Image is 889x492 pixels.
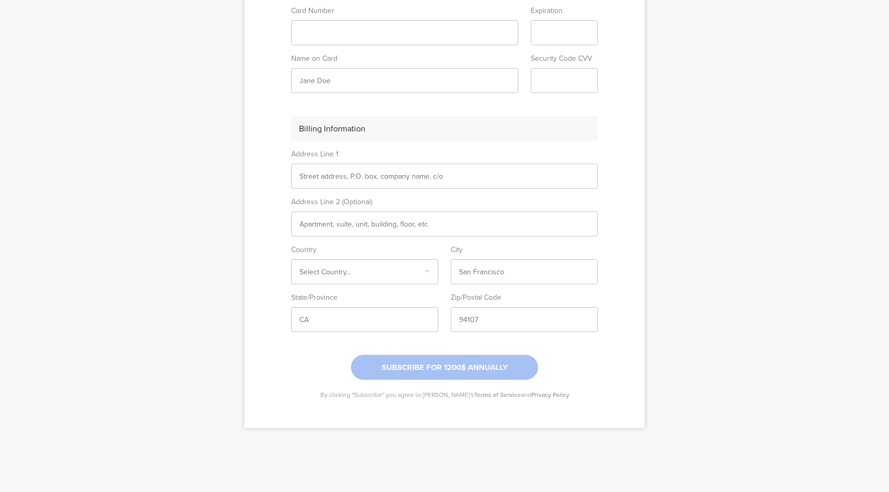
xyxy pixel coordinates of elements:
[291,45,518,68] sg-form-field-title: Name on Card
[299,29,510,37] iframe: Secure card number input frame
[459,267,590,277] input: San Francisco
[299,267,430,277] input: Select box
[299,171,590,182] input: Street address, P.O. box, company name, c/o
[291,284,438,307] sg-form-field-title: State/Province
[459,314,590,325] input: 94107
[291,236,438,259] sg-form-field-title: Country
[299,75,510,86] input: Jane Doe
[291,141,598,164] sg-form-field-title: Address Line 1
[539,76,590,85] iframe: Secure CVC input frame
[291,189,598,211] sg-form-field-title: Address Line 2 (Optional)
[451,236,598,259] sg-form-field-title: City
[531,390,569,400] a: Privacy Policy
[531,45,598,68] sg-form-field-title: Security Code CVV
[474,390,521,400] a: Terms of Service
[299,314,430,325] input: CA
[320,390,569,400] sg-consent-line: By clicking "Subscribe" you agree to [PERSON_NAME]'s and
[291,116,598,141] div: Billing Information
[299,219,590,230] input: Apartment, suite, unit, building, floor, etc.
[539,29,590,37] iframe: Secure expiration date input frame
[451,284,598,307] sg-form-field-title: Zip/Postal Code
